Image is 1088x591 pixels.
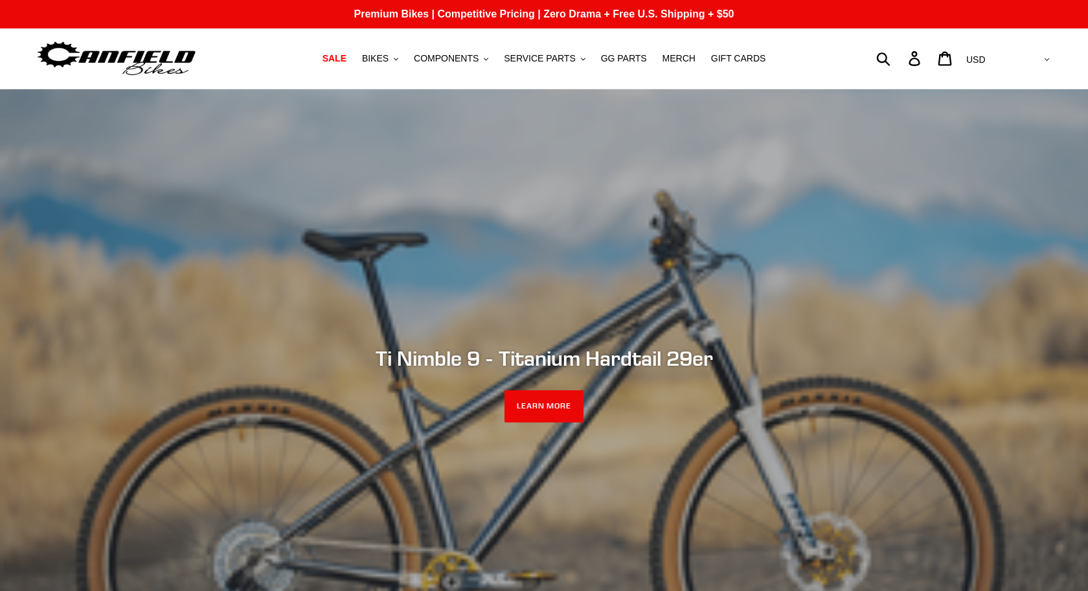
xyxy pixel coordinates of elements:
[497,50,591,67] button: SERVICE PARTS
[883,44,916,72] input: Search
[595,50,653,67] a: GG PARTS
[36,38,198,79] img: Canfield Bikes
[656,50,702,67] a: MERCH
[323,53,346,64] span: SALE
[504,390,584,423] a: LEARN MORE
[663,53,696,64] span: MERCH
[414,53,479,64] span: COMPONENTS
[705,50,773,67] a: GIFT CARDS
[191,346,897,371] h2: Ti Nimble 9 - Titanium Hardtail 29er
[316,50,353,67] a: SALE
[504,53,575,64] span: SERVICE PARTS
[711,53,766,64] span: GIFT CARDS
[362,53,389,64] span: BIKES
[601,53,647,64] span: GG PARTS
[356,50,405,67] button: BIKES
[407,50,495,67] button: COMPONENTS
